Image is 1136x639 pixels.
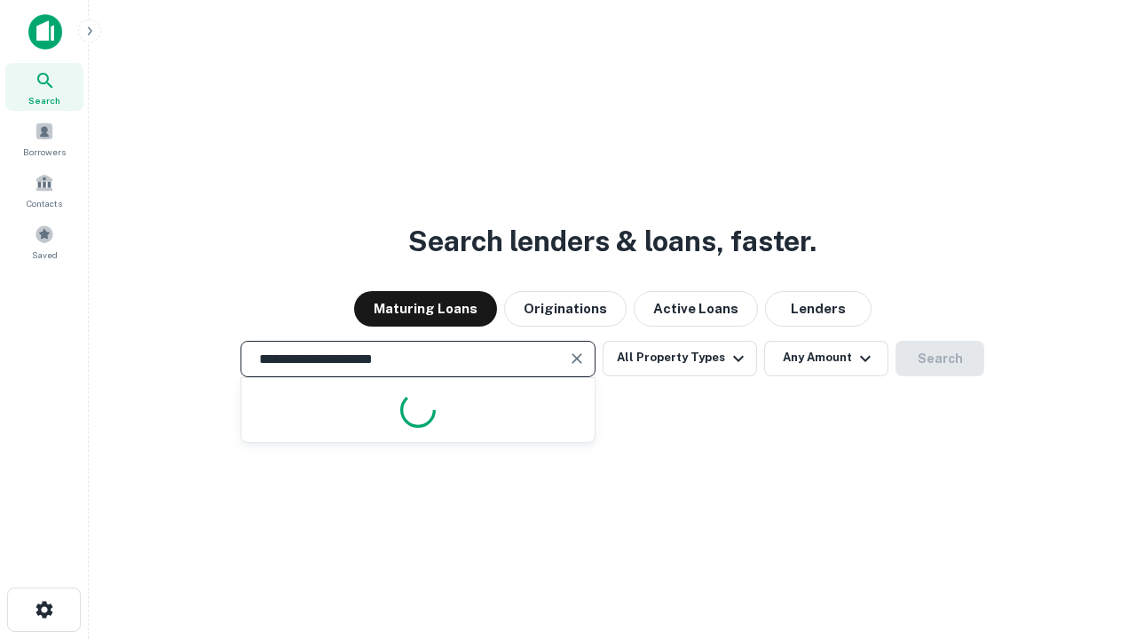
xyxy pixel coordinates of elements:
[32,248,58,262] span: Saved
[634,291,758,327] button: Active Loans
[23,145,66,159] span: Borrowers
[408,220,816,263] h3: Search lenders & loans, faster.
[5,166,83,214] a: Contacts
[28,14,62,50] img: capitalize-icon.png
[765,291,872,327] button: Lenders
[764,341,888,376] button: Any Amount
[1047,497,1136,582] iframe: Chat Widget
[354,291,497,327] button: Maturing Loans
[564,346,589,371] button: Clear
[603,341,757,376] button: All Property Types
[27,196,62,210] span: Contacts
[5,114,83,162] a: Borrowers
[28,93,60,107] span: Search
[5,63,83,111] a: Search
[5,217,83,265] a: Saved
[504,291,627,327] button: Originations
